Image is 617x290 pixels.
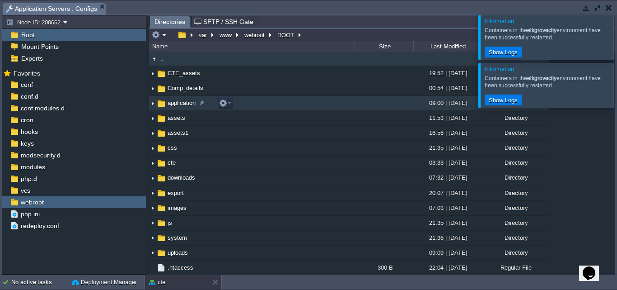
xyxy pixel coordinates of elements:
[149,126,156,140] img: AMDAwAAAACH5BAEAAAAALAAAAAABAAEAAAICRAEAOw==
[19,54,44,62] span: Exports
[413,111,481,125] div: 11:53 | [DATE]
[243,31,267,39] button: webroot
[166,99,197,107] a: application
[166,204,188,212] a: images
[156,188,166,198] img: AMDAwAAAACH5BAEAAAAALAAAAAABAAEAAAICRAEAOw==
[149,96,156,110] img: AMDAwAAAACH5BAEAAAAALAAAAAABAAEAAAICRAEAOw==
[19,151,62,159] span: modsecurity.d
[481,201,549,215] div: Directory
[166,129,190,137] a: assets1
[413,81,481,95] div: 00:54 | [DATE]
[19,116,35,124] span: cron
[19,186,32,195] a: vcs
[19,175,38,183] a: php.d
[19,210,41,218] a: php.ini
[218,31,234,39] button: www
[156,173,166,183] img: AMDAwAAAACH5BAEAAAAALAAAAAABAAEAAAICRAEAOw==
[413,171,481,185] div: 07:32 | [DATE]
[481,171,549,185] div: Directory
[12,70,42,77] a: Favorites
[156,143,166,153] img: AMDAwAAAACH5BAEAAAAALAAAAAABAAEAAAICRAEAOw==
[149,231,156,245] img: AMDAwAAAACH5BAEAAAAALAAAAAABAAEAAAICRAEAOw==
[481,216,549,230] div: Directory
[166,114,187,122] a: assets
[481,246,549,260] div: Directory
[19,222,61,230] span: redeploy.conf
[149,141,156,155] img: AMDAwAAAACH5BAEAAAAALAAAAAABAAEAAAICRAEAOw==
[19,92,40,100] a: conf.d
[414,41,481,52] div: Last Modified
[156,263,166,273] img: AMDAwAAAACH5BAEAAAAALAAAAAABAAEAAAICRAEAOw==
[413,126,481,140] div: 16:56 | [DATE]
[156,69,166,79] img: AMDAwAAAACH5BAEAAAAALAAAAAABAAEAAAICRAEAOw==
[481,231,549,245] div: Directory
[19,104,66,112] a: conf.modules.d
[413,96,481,110] div: 09:00 | [DATE]
[72,278,137,287] button: Deployment Manager
[481,156,549,170] div: Directory
[19,81,34,89] a: conf
[149,29,615,41] input: Click to enter the path
[413,66,481,80] div: 19:52 | [DATE]
[149,111,156,125] img: AMDAwAAAACH5BAEAAAAALAAAAAABAAEAAAICRAEAOw==
[19,139,35,147] a: keys
[413,261,481,275] div: 22:04 | [DATE]
[149,54,159,64] img: AMDAwAAAACH5BAEAAAAALAAAAAABAAEAAAICRAEAOw==
[12,69,42,77] span: Favorites
[413,141,481,155] div: 21:35 | [DATE]
[527,27,556,33] b: elkgrovecity
[481,141,549,155] div: Directory
[6,3,97,14] span: Application Servers : Configs
[166,249,189,257] span: uploads
[413,216,481,230] div: 21:35 | [DATE]
[166,84,205,92] a: Comp_details
[481,261,549,275] div: Regular File
[166,144,178,152] a: css
[149,81,156,95] img: AMDAwAAAACH5BAEAAAAALAAAAAABAAEAAAICRAEAOw==
[149,261,156,275] img: AMDAwAAAACH5BAEAAAAALAAAAAABAAEAAAICRAEAOw==
[194,16,253,27] span: SFTP / SSH Gate
[156,203,166,213] img: AMDAwAAAACH5BAEAAAAALAAAAAABAAEAAAICRAEAOw==
[166,219,173,227] a: js
[6,18,63,26] button: Node ID: 200662
[19,198,45,206] a: webroot
[481,111,549,125] div: Directory
[149,156,156,170] img: AMDAwAAAACH5BAEAAAAALAAAAAABAAEAAAICRAEAOw==
[154,16,185,28] span: Directories
[166,264,195,271] a: .htaccess
[485,27,611,41] div: Containers in the environment have been successfully restarted.
[19,43,60,51] a: Mount Points
[156,128,166,138] img: AMDAwAAAACH5BAEAAAAALAAAAAABAAEAAAICRAEAOw==
[166,189,185,197] a: export
[276,31,296,39] button: ROOT
[413,231,481,245] div: 21:36 | [DATE]
[19,163,47,171] a: modules
[166,234,188,242] a: system
[481,126,549,140] div: Directory
[485,66,514,72] span: Information
[156,99,166,109] img: AMDAwAAAACH5BAEAAAAALAAAAAABAAEAAAICRAEAOw==
[156,248,166,258] img: AMDAwAAAACH5BAEAAAAALAAAAAABAAEAAAICRAEAOw==
[166,159,177,166] a: cte
[156,218,166,228] img: AMDAwAAAACH5BAEAAAAALAAAAAABAAEAAAICRAEAOw==
[19,31,36,39] a: Root
[149,216,156,230] img: AMDAwAAAACH5BAEAAAAALAAAAAABAAEAAAICRAEAOw==
[156,158,166,168] img: AMDAwAAAACH5BAEAAAAALAAAAAABAAEAAAICRAEAOw==
[485,18,514,24] span: Information
[355,41,413,52] div: Size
